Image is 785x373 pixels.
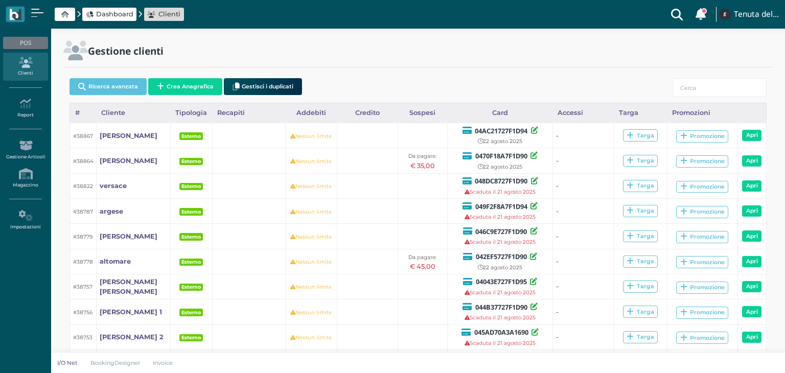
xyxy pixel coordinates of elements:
[667,103,737,123] div: Promozioni
[478,138,522,145] small: 22 agosto 2025
[73,309,93,316] small: #38756
[552,173,614,198] td: -
[627,132,654,139] div: Targa
[100,277,167,296] a: [PERSON_NAME] [PERSON_NAME]
[3,94,48,122] a: Report
[627,157,654,165] div: Targa
[3,164,48,192] a: Magazzino
[398,103,448,123] div: Sospesi
[680,309,725,316] div: Promozione
[70,78,147,95] button: Ricerca avanzata
[552,123,614,148] td: -
[552,224,614,249] td: -
[170,103,212,123] div: Tipologia
[181,133,201,139] b: Esterno
[742,205,761,217] a: Apri
[408,153,436,159] small: Da pagare:
[627,308,654,316] div: Targa
[100,132,157,139] b: [PERSON_NAME]
[290,158,332,165] small: Nessun limite
[475,126,527,135] b: 04AC21727F1D94
[465,239,536,245] small: Scaduta il 21 agosto 2025
[401,161,445,171] div: € 35,00
[742,230,761,242] a: Apri
[9,9,21,20] img: logo
[290,259,332,265] small: Nessun limite
[86,9,133,19] a: Dashboard
[290,284,332,290] small: Nessun limite
[475,176,527,185] b: 048DC8727F1D90
[718,2,779,27] a: ... Tenuta del Barco
[96,9,133,19] span: Dashboard
[448,103,553,123] div: Card
[680,157,725,165] div: Promozione
[285,103,337,123] div: Addebiti
[465,214,536,220] small: Scaduta il 21 agosto 2025
[290,208,332,215] small: Nessun limite
[742,130,761,141] a: Apri
[3,53,48,81] a: Clienti
[181,284,201,290] b: Esterno
[100,333,164,341] b: [PERSON_NAME] 2
[680,259,725,266] div: Promozione
[680,233,725,241] div: Promozione
[742,180,761,192] a: Apri
[680,334,725,342] div: Promozione
[465,189,536,195] small: Scaduta il 21 agosto 2025
[3,136,48,164] a: Gestione Articoli
[742,306,761,317] a: Apri
[73,208,93,215] small: #38787
[181,310,201,315] b: Esterno
[465,340,536,346] small: Scaduta il 21 agosto 2025
[552,148,614,173] td: -
[719,9,730,20] img: ...
[100,131,157,141] a: [PERSON_NAME]
[627,333,654,341] div: Targa
[70,103,97,123] div: #
[148,78,222,95] button: Crea Anagrafica
[212,103,285,123] div: Recapiti
[100,278,157,295] b: [PERSON_NAME] [PERSON_NAME]
[476,277,527,286] b: 04043E727F1D95
[73,133,93,139] small: #38867
[100,258,131,265] b: altomare
[337,103,398,123] div: Credito
[147,359,180,367] a: Invoice
[73,334,93,341] small: #38753
[181,158,201,164] b: Esterno
[100,157,157,165] b: [PERSON_NAME]
[475,202,527,211] b: 049F2F8A7F1D94
[552,324,614,349] td: -
[290,334,332,341] small: Nessun limite
[734,10,779,19] h4: Tenuta del Barco
[552,103,614,123] div: Accessi
[627,283,654,290] div: Targa
[147,9,180,19] a: Clienti
[181,259,201,265] b: Esterno
[552,249,614,274] td: -
[181,234,201,240] b: Esterno
[401,262,445,271] div: € 45,00
[475,151,527,160] b: 0470F18A7F1D90
[673,78,767,97] input: Cerca
[614,103,667,123] div: Targa
[680,132,725,140] div: Promozione
[100,231,157,241] a: [PERSON_NAME]
[474,328,528,337] b: 045AD70A3A1690
[742,281,761,292] a: Apri
[100,207,123,215] b: argese
[158,9,180,19] span: Clienti
[84,359,147,367] a: BookingDesigner
[552,299,614,324] td: -
[73,158,94,165] small: #38864
[475,227,527,236] b: 046C9E727F1D90
[680,183,725,191] div: Promozione
[97,103,170,123] div: Cliente
[290,183,332,190] small: Nessun limite
[552,199,614,224] td: -
[73,259,93,265] small: #38778
[100,206,123,216] a: argese
[465,314,536,321] small: Scaduta il 21 agosto 2025
[3,37,48,49] div: POS
[552,274,614,299] td: -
